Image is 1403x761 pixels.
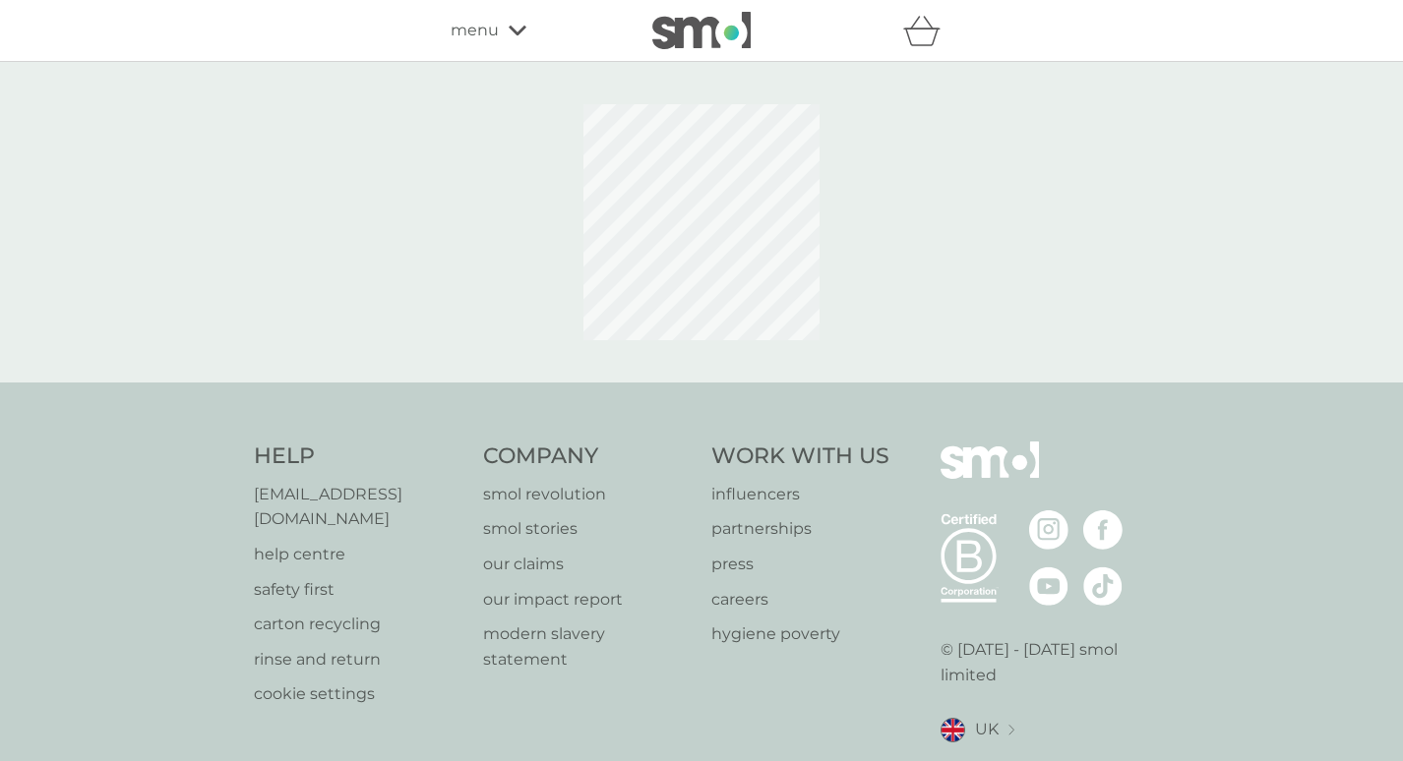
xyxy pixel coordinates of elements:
p: © [DATE] - [DATE] smol limited [941,637,1150,687]
a: rinse and return [254,647,463,673]
img: visit the smol Facebook page [1083,510,1123,550]
a: partnerships [711,516,889,542]
div: basket [903,11,952,50]
img: smol [652,12,751,49]
a: help centre [254,542,463,567]
a: cookie settings [254,681,463,707]
a: our claims [483,552,693,577]
img: UK flag [941,718,965,742]
a: influencers [711,482,889,507]
a: safety first [254,577,463,603]
h4: Work With Us [711,441,889,472]
img: visit the smol Youtube page [1029,566,1068,606]
a: hygiene poverty [711,621,889,647]
h4: Company [483,441,693,472]
a: press [711,552,889,577]
a: [EMAIL_ADDRESS][DOMAIN_NAME] [254,482,463,532]
a: smol stories [483,516,693,542]
a: smol revolution [483,482,693,507]
img: smol [941,441,1039,508]
img: select a new location [1008,725,1014,735]
span: UK [975,717,999,742]
img: visit the smol Instagram page [1029,510,1068,550]
a: our impact report [483,587,693,613]
a: careers [711,587,889,613]
h4: Help [254,441,463,472]
span: menu [451,18,499,43]
a: carton recycling [254,612,463,637]
a: modern slavery statement [483,621,693,672]
img: visit the smol Tiktok page [1083,566,1123,606]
